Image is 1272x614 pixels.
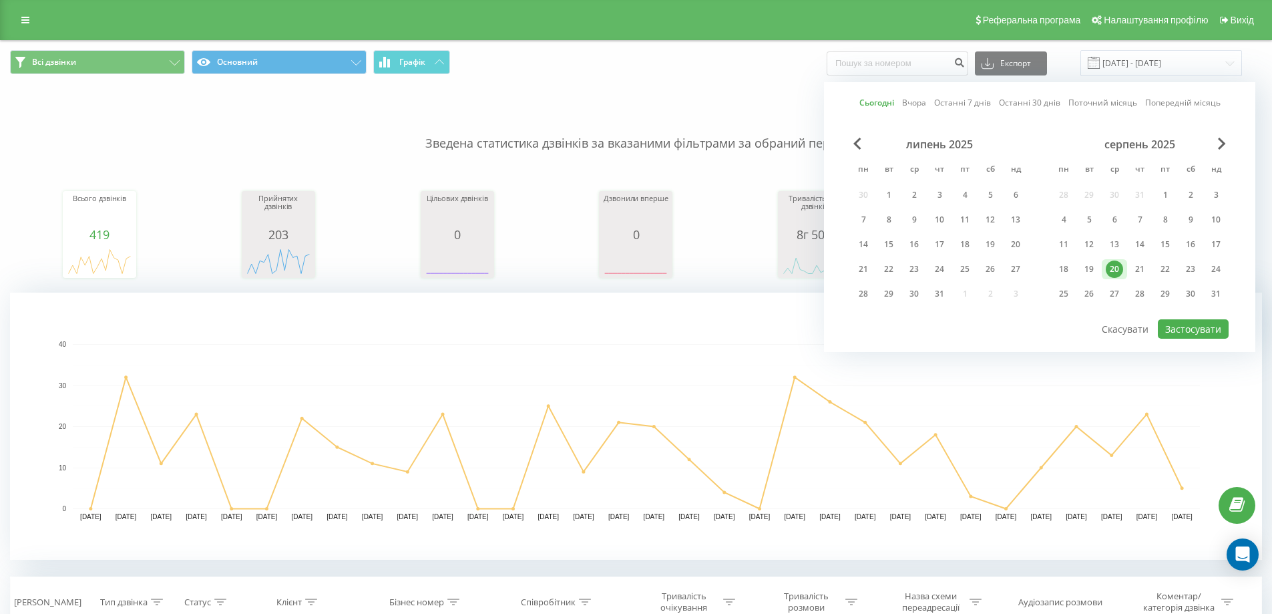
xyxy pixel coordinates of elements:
div: пн 28 лип 2025 р. [851,284,876,304]
div: 19 [982,236,999,253]
abbr: субота [980,160,1000,180]
text: [DATE] [221,513,242,520]
a: Сьогодні [859,96,894,109]
abbr: п’ятниця [1155,160,1175,180]
div: 21 [855,261,872,278]
div: 20 [1106,261,1123,278]
div: чт 31 лип 2025 р. [927,284,952,304]
div: сб 30 серп 2025 р. [1178,284,1203,304]
svg: A chart. [66,241,133,281]
div: пн 4 серп 2025 р. [1051,210,1076,230]
div: A chart. [245,241,312,281]
text: [DATE] [890,513,911,520]
a: Попередній місяць [1145,96,1221,109]
abbr: четвер [929,160,949,180]
div: ср 6 серп 2025 р. [1102,210,1127,230]
div: Дзвонили вперше [602,194,669,228]
div: пт 25 лип 2025 р. [952,259,978,279]
text: [DATE] [1171,513,1193,520]
text: [DATE] [362,513,383,520]
div: чт 10 лип 2025 р. [927,210,952,230]
text: 0 [62,505,66,512]
div: Open Intercom Messenger [1227,539,1259,571]
abbr: середа [904,160,924,180]
text: [DATE] [397,513,419,520]
abbr: понеділок [1054,160,1074,180]
span: Графік [399,57,425,67]
text: [DATE] [538,513,559,520]
div: вт 29 лип 2025 р. [876,284,901,304]
text: [DATE] [996,513,1017,520]
svg: A chart. [602,241,669,281]
text: [DATE] [714,513,735,520]
text: [DATE] [151,513,172,520]
div: Клієнт [276,597,302,608]
div: чт 14 серп 2025 р. [1127,235,1152,255]
div: 419 [66,228,133,241]
div: 16 [905,236,923,253]
div: A chart. [424,241,491,281]
div: Бізнес номер [389,597,444,608]
div: 28 [1131,285,1148,303]
div: 11 [956,211,974,228]
abbr: п’ятниця [955,160,975,180]
div: 21 [1131,261,1148,278]
div: вт 12 серп 2025 р. [1076,235,1102,255]
text: 10 [59,464,67,472]
text: [DATE] [432,513,453,520]
div: 6 [1007,186,1024,204]
div: 12 [1080,236,1098,253]
text: [DATE] [256,513,278,520]
text: [DATE] [80,513,101,520]
text: [DATE] [855,513,876,520]
div: вт 8 лип 2025 р. [876,210,901,230]
div: 4 [956,186,974,204]
div: 4 [1055,211,1072,228]
div: 27 [1007,261,1024,278]
div: Тривалість очікування [648,591,720,613]
div: пт 4 лип 2025 р. [952,185,978,205]
text: [DATE] [1101,513,1122,520]
button: Експорт [975,51,1047,75]
div: 30 [1182,285,1199,303]
div: Тривалість розмови [771,591,842,613]
div: [PERSON_NAME] [14,597,81,608]
text: [DATE] [186,513,207,520]
div: пн 14 лип 2025 р. [851,235,876,255]
div: 25 [1055,285,1072,303]
div: сб 2 серп 2025 р. [1178,185,1203,205]
div: 22 [1156,261,1174,278]
button: Основний [192,50,367,74]
input: Пошук за номером [827,51,968,75]
span: Реферальна програма [983,15,1081,25]
text: 20 [59,423,67,430]
div: вт 26 серп 2025 р. [1076,284,1102,304]
div: вт 22 лип 2025 р. [876,259,901,279]
abbr: понеділок [853,160,873,180]
a: Останні 30 днів [999,96,1060,109]
div: 29 [880,285,897,303]
div: Назва схеми переадресації [895,591,966,613]
div: пт 29 серп 2025 р. [1152,284,1178,304]
div: 31 [931,285,948,303]
div: 19 [1080,261,1098,278]
text: [DATE] [1136,513,1158,520]
div: 23 [1182,261,1199,278]
div: пт 15 серп 2025 р. [1152,235,1178,255]
div: чт 28 серп 2025 р. [1127,284,1152,304]
div: пн 11 серп 2025 р. [1051,235,1076,255]
div: Тривалість усіх дзвінків [781,194,848,228]
div: 1 [880,186,897,204]
text: [DATE] [291,513,312,520]
div: нд 24 серп 2025 р. [1203,259,1229,279]
div: 5 [1080,211,1098,228]
div: 24 [1207,261,1225,278]
div: 15 [1156,236,1174,253]
div: 5 [982,186,999,204]
span: Всі дзвінки [32,57,76,67]
div: 2 [1182,186,1199,204]
div: 30 [905,285,923,303]
div: вт 19 серп 2025 р. [1076,259,1102,279]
